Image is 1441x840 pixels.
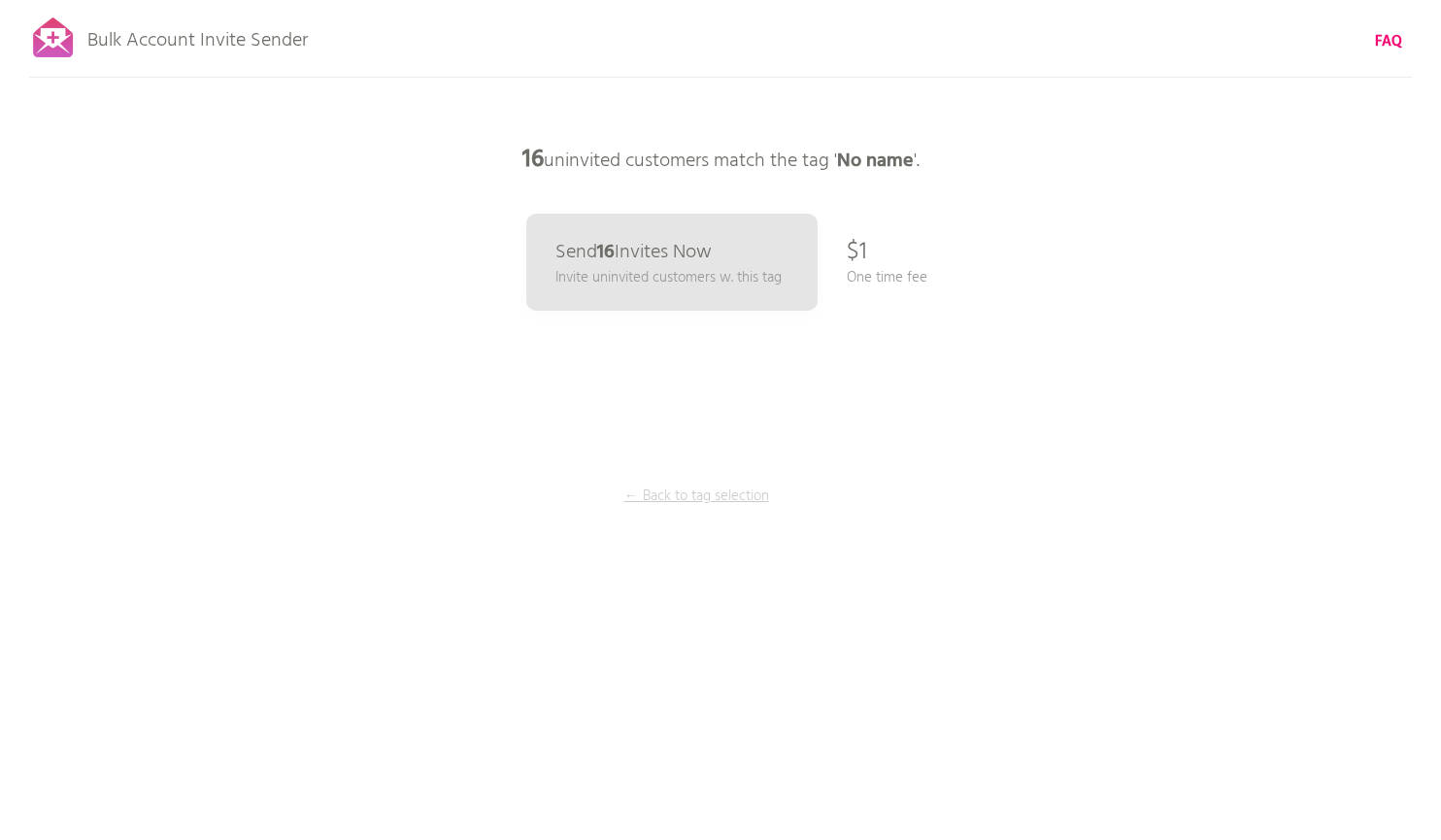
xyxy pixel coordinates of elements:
[526,214,818,311] a: Send16Invites Now Invite uninvited customers w. this tag
[555,243,712,262] p: Send Invites Now
[847,223,867,282] p: $1
[522,141,544,180] b: 16
[1375,31,1402,52] a: FAQ
[87,12,308,60] p: Bulk Account Invite Sender
[429,131,1012,189] p: uninvited customers match the tag ' '.
[597,237,615,268] b: 16
[1375,30,1402,53] b: FAQ
[847,267,927,288] p: One time fee
[555,267,782,288] p: Invite uninvited customers w. this tag
[837,146,914,177] b: No name
[623,486,769,507] p: ← Back to tag selection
